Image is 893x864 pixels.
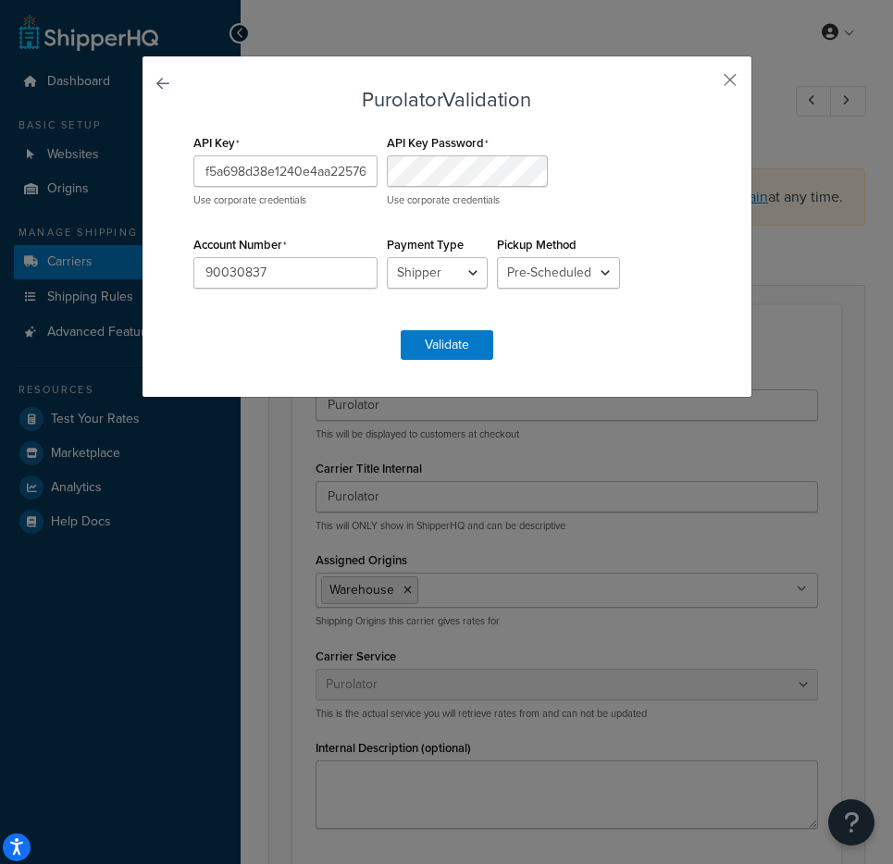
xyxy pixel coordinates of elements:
[401,330,493,360] button: Validate
[387,136,489,151] label: API Key Password
[193,238,287,253] label: Account Number
[387,238,464,252] label: Payment Type
[189,89,705,111] h3: Purolator Validation
[193,136,240,151] label: API Key
[387,193,548,207] p: Use corporate credentials
[497,238,577,252] label: Pickup Method
[193,193,378,207] p: Use corporate credentials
